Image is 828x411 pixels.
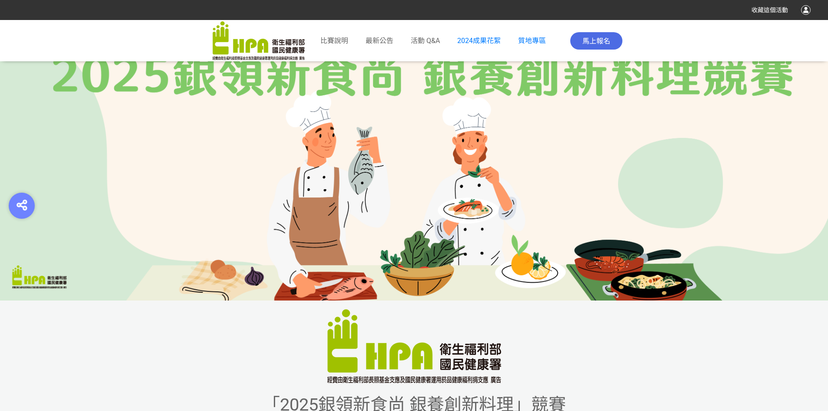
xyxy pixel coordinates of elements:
[366,36,393,46] a: 最新公告
[518,37,546,45] a: 質地專區
[457,37,501,45] a: 2024成果花絮
[320,36,348,46] a: 比賽說明
[320,37,348,45] span: 比賽說明
[752,7,788,13] span: 收藏這個活動
[213,21,305,60] img: 「2025銀領新食尚 銀養創新料理」競賽
[582,37,610,45] span: 馬上報名
[411,37,440,45] span: 活動 Q&A
[327,309,501,383] img: 「2025銀領新食尚 銀養創新料理」競賽
[570,32,622,50] button: 馬上報名
[411,36,440,46] a: 活動 Q&A
[366,37,393,45] span: 最新公告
